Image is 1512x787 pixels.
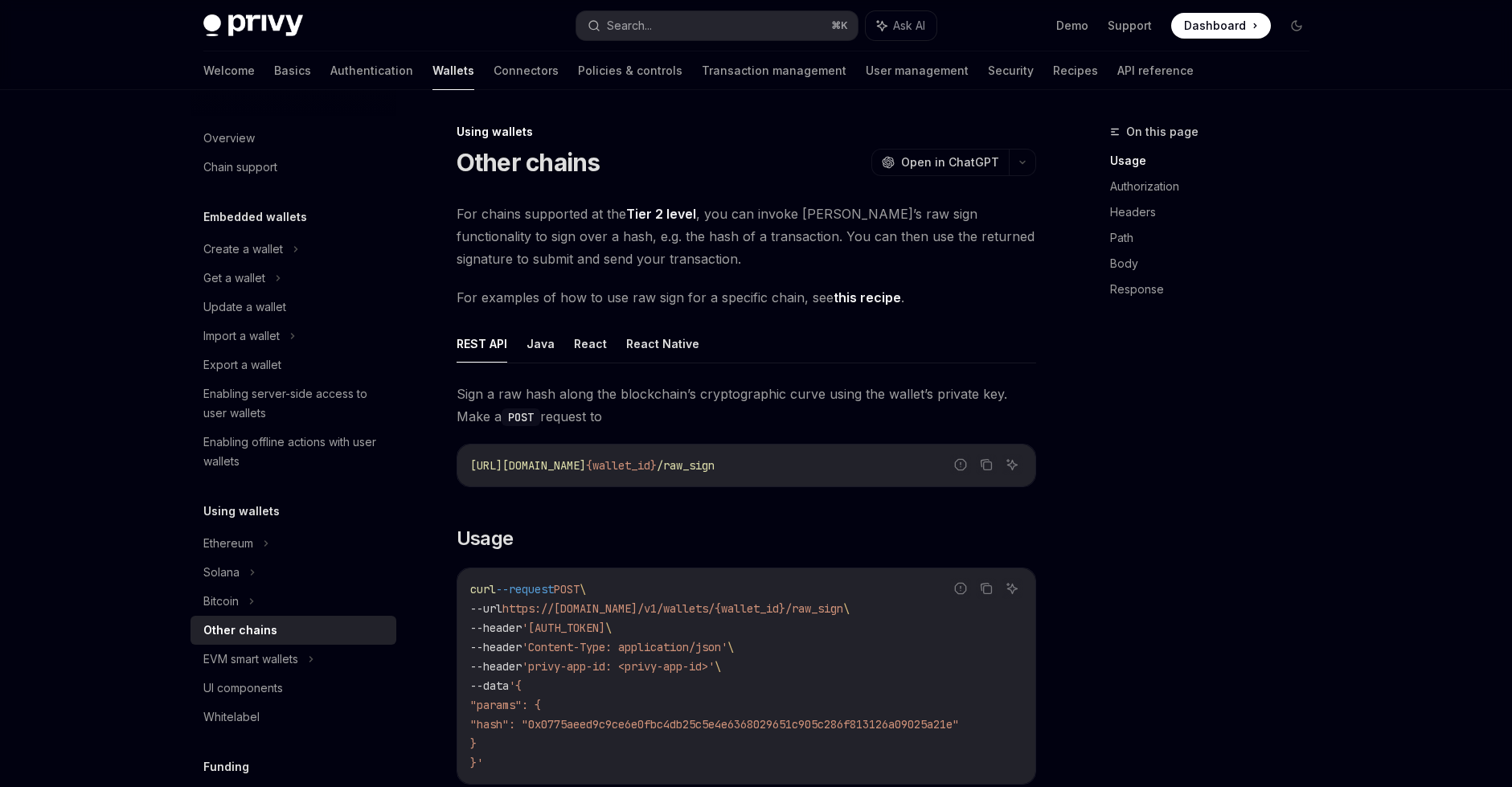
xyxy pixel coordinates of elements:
span: \ [605,621,612,635]
a: Demo [1056,18,1088,34]
a: Authentication [330,51,413,90]
div: Create a wallet [203,240,283,259]
div: Import a wallet [203,326,280,346]
button: Toggle dark mode [1284,13,1309,39]
div: UI components [203,678,283,698]
h5: Embedded wallets [203,207,307,227]
span: \ [715,659,721,674]
button: Copy the contents from the code block [976,454,997,475]
div: Chain support [203,158,277,177]
span: 'Content-Type: application/json' [522,640,727,654]
span: Usage [457,526,514,551]
a: Response [1110,277,1322,302]
code: POST [502,408,540,426]
a: Update a wallet [191,293,396,322]
a: Connectors [494,51,559,90]
div: Solana [203,563,240,582]
span: https://[DOMAIN_NAME]/v1/wallets/{wallet_id}/raw_sign [502,601,843,616]
a: Transaction management [702,51,846,90]
a: Enabling offline actions with user wallets [191,428,396,476]
a: Whitelabel [191,703,396,732]
button: React [574,325,607,363]
button: REST API [457,325,507,363]
span: --request [496,582,554,596]
a: Welcome [203,51,255,90]
span: }' [470,756,483,770]
a: User management [866,51,969,90]
div: Update a wallet [203,297,286,317]
div: Using wallets [457,124,1036,140]
a: Path [1110,225,1322,251]
button: React Native [626,325,699,363]
a: Recipes [1053,51,1098,90]
span: [URL][DOMAIN_NAME] [470,458,586,473]
img: dark logo [203,14,303,37]
span: POST [554,582,580,596]
a: Body [1110,251,1322,277]
a: API reference [1117,51,1194,90]
div: Enabling server-side access to user wallets [203,384,387,423]
h5: Funding [203,757,249,777]
span: '[AUTH_TOKEN] [522,621,605,635]
span: For examples of how to use raw sign for a specific chain, see . [457,286,1036,309]
span: ⌘ K [831,19,848,32]
a: this recipe [834,289,901,306]
h1: Other chains [457,148,600,177]
span: /raw_sign [657,458,715,473]
div: Export a wallet [203,355,281,375]
div: Whitelabel [203,707,260,727]
a: Support [1108,18,1152,34]
span: Sign a raw hash along the blockchain’s cryptographic curve using the wallet’s private key. Make a... [457,383,1036,428]
span: On this page [1126,122,1199,141]
a: Chain support [191,153,396,182]
a: Enabling server-side access to user wallets [191,379,396,428]
span: Dashboard [1184,18,1246,34]
span: --header [470,640,522,654]
div: Get a wallet [203,268,265,288]
span: For chains supported at the , you can invoke [PERSON_NAME]’s raw sign functionality to sign over ... [457,203,1036,270]
div: Ethereum [203,534,253,553]
a: Policies & controls [578,51,682,90]
button: Copy the contents from the code block [976,578,997,599]
button: Ask AI [866,11,936,40]
a: Security [988,51,1034,90]
span: Open in ChatGPT [901,154,999,170]
span: \ [843,601,850,616]
div: EVM smart wallets [203,650,298,669]
button: Ask AI [1002,578,1022,599]
div: Bitcoin [203,592,239,611]
a: Tier 2 level [626,206,696,223]
a: UI components [191,674,396,703]
span: \ [727,640,734,654]
span: --url [470,601,502,616]
div: Search... [607,16,652,35]
a: Usage [1110,148,1322,174]
a: Overview [191,124,396,153]
button: Java [527,325,555,363]
a: Basics [274,51,311,90]
span: --header [470,621,522,635]
span: Ask AI [893,18,925,34]
button: Report incorrect code [950,578,971,599]
span: "hash": "0x0775aeed9c9ce6e0fbc4db25c5e4e6368029651c905c286f813126a09025a21e" [470,717,959,732]
a: Other chains [191,616,396,645]
h5: Using wallets [203,502,280,521]
span: '{ [509,678,522,693]
span: "params": { [470,698,541,712]
span: --data [470,678,509,693]
div: Overview [203,129,255,148]
a: Headers [1110,199,1322,225]
button: Ask AI [1002,454,1022,475]
a: Dashboard [1171,13,1271,39]
a: Wallets [432,51,474,90]
span: \ [580,582,586,596]
a: Export a wallet [191,350,396,379]
a: Authorization [1110,174,1322,199]
span: curl [470,582,496,596]
button: Open in ChatGPT [871,149,1009,176]
div: Other chains [203,621,277,640]
span: --header [470,659,522,674]
span: 'privy-app-id: <privy-app-id>' [522,659,715,674]
div: Enabling offline actions with user wallets [203,432,387,471]
button: Report incorrect code [950,454,971,475]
